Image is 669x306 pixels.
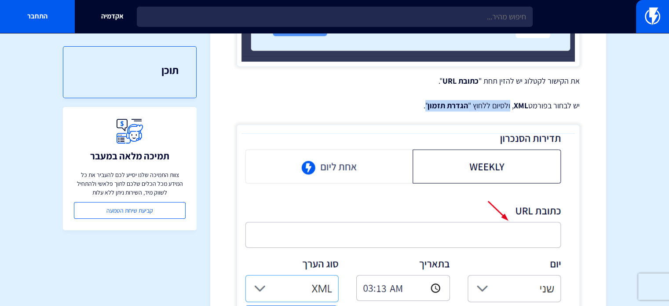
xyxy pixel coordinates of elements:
[137,7,533,27] input: חיפוש מהיר...
[81,64,179,76] h3: תוכן
[237,75,580,87] p: את הקישור לקטלוג יש להזין תחת " ".
[74,170,186,197] p: צוות התמיכה שלנו יסייע לכם להעביר את כל המידע מכל הכלים שלכם לתוך פלאשי ולהתחיל לשווק מיד, השירות...
[237,100,580,111] p: יש לבחור בפורמט , ולסיום ללחוץ " ".
[514,100,528,111] strong: XML
[428,100,468,111] strong: הגדרת תזמון
[90,151,169,161] h3: תמיכה מלאה במעבר
[442,76,479,86] strong: כתובת URL
[74,202,186,219] a: קביעת שיחת הטמעה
